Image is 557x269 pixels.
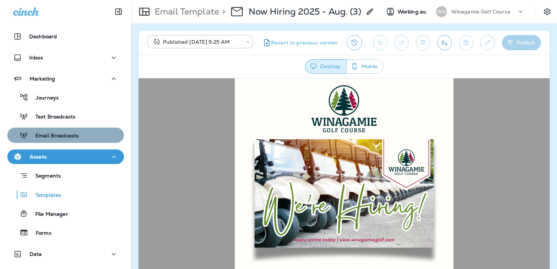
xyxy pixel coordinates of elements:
img: d0397b23-1795-4c2b-b87a-ce51ccc5519c.png [173,7,238,54]
p: Dashboard [29,34,57,39]
p: File Manager [28,211,68,218]
button: Forms [7,225,124,240]
p: Email Template [152,6,219,17]
button: Segments [7,168,124,183]
p: Now Hiring 2025 - Aug. (3) [249,6,361,17]
button: Settings [541,5,554,18]
p: Forms [28,230,51,237]
button: File Manager [7,206,124,221]
p: Assets [30,154,47,160]
span: Winagamie Golf Course [180,200,231,207]
div: Published [DATE] 9:25 AM [152,38,241,46]
button: Marketing [7,71,124,86]
button: Text Broadcasts [7,109,124,124]
button: View Changelog [347,35,362,50]
button: Mobile [346,59,383,74]
span: Revert to previous version [271,39,338,46]
button: Dashboard [7,29,124,44]
button: Revert to previous version [259,35,341,50]
strong: Join The Winagamie Family! [157,190,255,199]
p: Data [30,251,42,257]
button: Templates [7,187,124,202]
p: Inbox [29,55,43,61]
div: WG [436,6,447,17]
p: Marketing [30,76,55,82]
p: Journeys [28,95,59,102]
p: Winagamie Golf Course [451,9,510,15]
button: Journeys [7,90,124,105]
p: Email Broadcasts [28,133,79,140]
button: Collapse Sidebar [108,4,129,19]
p: > [219,6,225,17]
button: Desktop [305,59,347,74]
button: Assets [7,149,124,164]
button: Data [7,247,124,261]
button: Email Broadcasts [7,128,124,143]
p: Text Broadcasts [28,114,75,121]
button: Send test email [437,35,452,50]
button: Inbox [7,50,124,65]
span: Working as: [398,9,429,15]
p: Segments [28,173,61,180]
p: Templates [28,192,61,199]
img: Winagamie-GC--Employment-Aug.-2025---Blog.png [96,61,315,184]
